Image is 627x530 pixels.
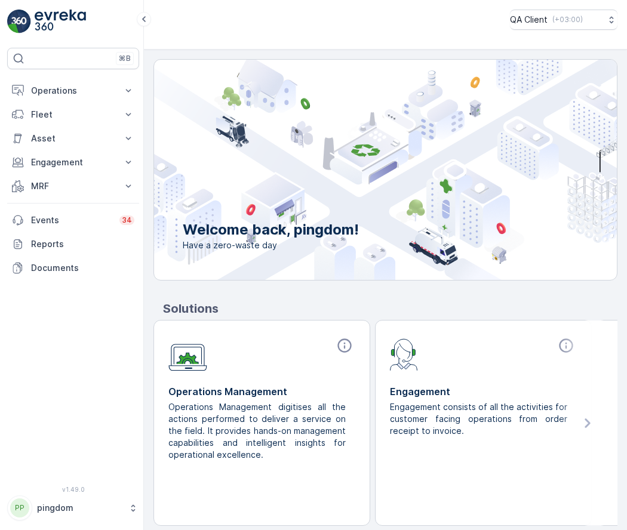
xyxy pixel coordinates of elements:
[510,14,548,26] p: QA Client
[7,232,139,256] a: Reports
[390,384,577,399] p: Engagement
[119,54,131,63] p: ⌘B
[7,208,139,232] a: Events34
[31,132,115,144] p: Asset
[7,10,31,33] img: logo
[37,502,122,514] p: pingdom
[31,85,115,97] p: Operations
[510,10,617,30] button: QA Client(+03:00)
[183,220,359,239] p: Welcome back, pingdom!
[10,498,29,517] div: PP
[7,495,139,520] button: PPpingdom
[122,215,132,225] p: 34
[168,337,207,371] img: module-icon
[168,384,355,399] p: Operations Management
[168,401,346,461] p: Operations Management digitises all the actions performed to deliver a service on the field. It p...
[35,10,86,33] img: logo_light-DOdMpM7g.png
[31,238,134,250] p: Reports
[552,15,583,24] p: ( +03:00 )
[31,156,115,168] p: Engagement
[183,239,359,251] span: Have a zero-waste day
[7,256,139,280] a: Documents
[7,127,139,150] button: Asset
[390,337,418,371] img: module-icon
[7,103,139,127] button: Fleet
[7,174,139,198] button: MRF
[31,214,112,226] p: Events
[31,262,134,274] p: Documents
[163,300,617,318] p: Solutions
[7,79,139,103] button: Operations
[390,401,567,437] p: Engagement consists of all the activities for customer facing operations from order receipt to in...
[7,150,139,174] button: Engagement
[31,109,115,121] p: Fleet
[31,180,115,192] p: MRF
[7,486,139,493] span: v 1.49.0
[100,60,617,280] img: city illustration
